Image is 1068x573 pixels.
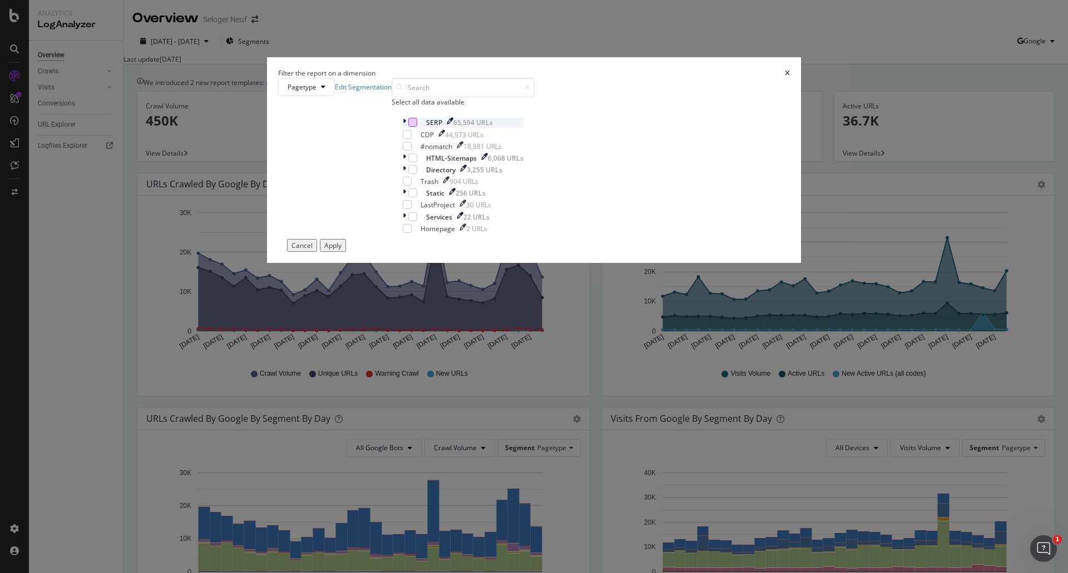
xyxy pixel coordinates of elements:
div: 65,594 URLs [453,118,493,127]
div: 18,981 URLs [463,142,502,151]
div: 256 URLs [456,188,486,198]
div: Select all data available [392,97,535,107]
div: 30 URLs [466,200,491,210]
div: Static [426,188,444,198]
div: Trash [421,177,438,186]
a: Edit Segmentation [335,82,392,92]
div: HTML-Sitemaps [426,153,477,163]
iframe: Intercom live chat [1030,535,1057,562]
div: Cancel [291,241,313,250]
div: Directory [426,165,456,175]
div: 3,255 URLs [467,165,502,175]
div: LastProject [421,200,455,210]
div: 2 URLs [466,224,487,233]
div: #nomatch [421,142,452,151]
span: 1 [1053,535,1062,544]
div: 22 URLs [463,212,489,222]
div: Filter the report on a dimension [278,68,375,78]
button: Cancel [287,239,317,252]
div: Homepage [421,224,455,233]
div: Services [426,212,452,222]
button: Apply [320,239,346,252]
div: Apply [324,241,342,250]
input: Search [392,78,535,97]
div: times [785,68,790,78]
div: 6,068 URLs [488,153,523,163]
button: Pagetype [278,78,335,96]
div: 44,973 URLs [445,130,483,139]
div: SERP [426,118,442,127]
div: CDP [421,130,434,139]
div: modal [267,57,801,263]
div: 904 URLs [449,177,478,186]
span: Pagetype [288,82,317,92]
